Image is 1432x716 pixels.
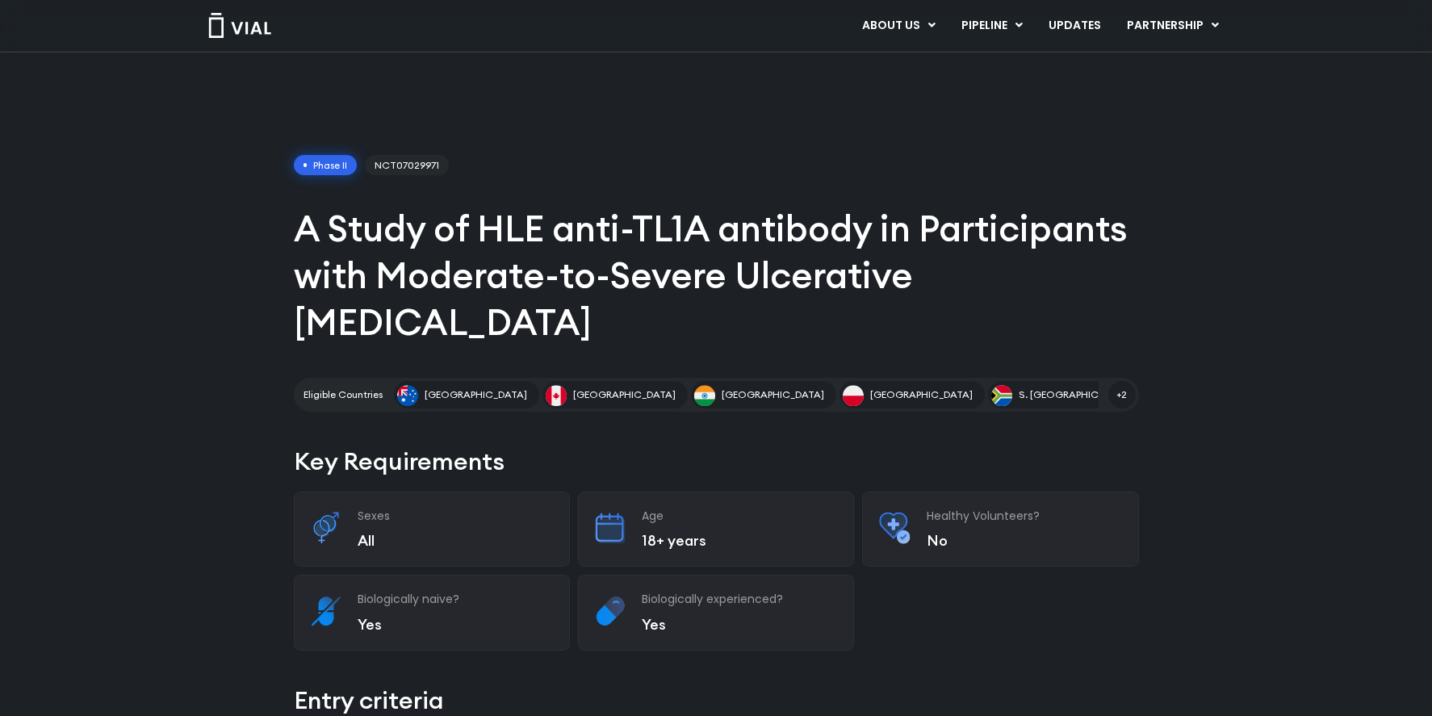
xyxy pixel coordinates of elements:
h3: Biologically naive? [358,592,553,606]
span: [GEOGRAPHIC_DATA] [425,387,527,402]
h3: Healthy Volunteers? [927,509,1122,523]
img: Poland [843,385,864,406]
span: [GEOGRAPHIC_DATA] [722,387,824,402]
a: UPDATES [1036,12,1113,40]
h2: Key Requirements [294,444,1139,479]
span: Phase II [294,155,358,176]
span: NCT07029971 [365,155,449,176]
img: India [694,385,715,406]
h3: Age [642,509,837,523]
a: PIPELINEMenu Toggle [948,12,1035,40]
h1: A Study of HLE anti-TL1A antibody in Participants with Moderate-to-Severe Ulcerative [MEDICAL_DATA] [294,205,1139,345]
span: S. [GEOGRAPHIC_DATA] [1019,387,1133,402]
span: [GEOGRAPHIC_DATA] [573,387,676,402]
a: PARTNERSHIPMenu Toggle [1114,12,1232,40]
a: ABOUT USMenu Toggle [849,12,948,40]
span: [GEOGRAPHIC_DATA] [870,387,973,402]
img: Canada [546,385,567,406]
p: No [927,531,1122,550]
img: Vial Logo [207,13,272,38]
img: S. Africa [991,385,1012,406]
p: All [358,531,553,550]
h3: Biologically experienced? [642,592,837,606]
span: +2 [1108,381,1136,408]
h3: Sexes [358,509,553,523]
p: Yes [358,615,553,634]
p: 18+ years [642,531,837,550]
p: Yes [642,615,837,634]
img: Australia [397,385,418,406]
h2: Eligible Countries [304,387,383,402]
